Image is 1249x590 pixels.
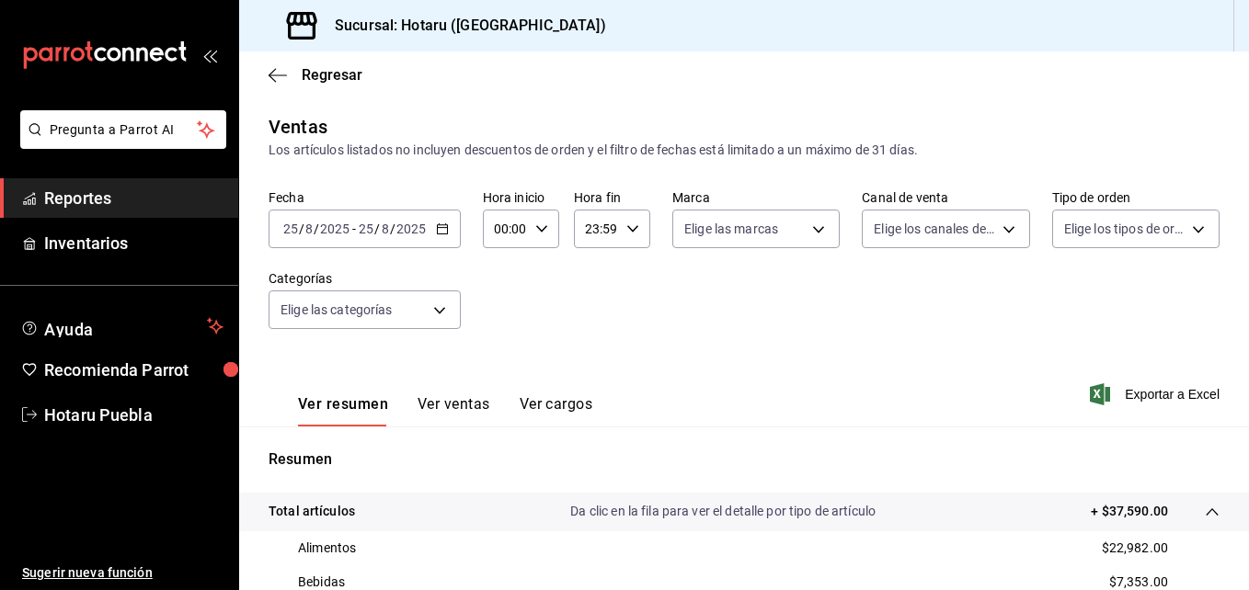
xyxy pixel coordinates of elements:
button: Exportar a Excel [1094,383,1220,405]
span: Regresar [302,66,362,84]
label: Hora fin [574,191,650,204]
span: Reportes [44,186,223,210]
span: Recomienda Parrot [44,357,223,382]
input: -- [304,221,314,236]
p: Resumen [269,448,1220,471]
span: Elige las categorías [281,301,393,319]
label: Hora inicio [483,191,559,204]
span: Inventarios [44,231,223,255]
button: Regresar [269,66,362,84]
span: / [314,221,319,236]
a: Pregunta a Parrot AI [13,133,226,153]
p: Alimentos [298,539,356,558]
span: Elige las marcas [684,220,778,238]
p: Total artículos [269,502,355,521]
button: Pregunta a Parrot AI [20,110,226,149]
div: Los artículos listados no incluyen descuentos de orden y el filtro de fechas está limitado a un m... [269,141,1220,160]
span: / [299,221,304,236]
input: -- [282,221,299,236]
span: Elige los canales de venta [874,220,995,238]
span: Ayuda [44,315,200,337]
button: Ver resumen [298,395,388,426]
span: / [390,221,395,236]
label: Marca [672,191,840,204]
input: -- [381,221,390,236]
span: / [374,221,380,236]
h3: Sucursal: Hotaru ([GEOGRAPHIC_DATA]) [320,15,606,37]
input: ---- [319,221,350,236]
button: Ver cargos [520,395,593,426]
span: - [352,221,356,236]
label: Categorías [269,272,461,285]
span: Hotaru Puebla [44,403,223,427]
input: ---- [395,221,427,236]
p: Da clic en la fila para ver el detalle por tipo de artículo [570,502,876,521]
p: $22,982.00 [1102,539,1168,558]
input: -- [358,221,374,236]
label: Canal de venta [862,191,1029,204]
span: Elige los tipos de orden [1064,220,1186,238]
div: navigation tabs [298,395,592,426]
button: open_drawer_menu [202,48,217,62]
span: Sugerir nueva función [22,563,223,583]
span: Pregunta a Parrot AI [50,120,198,140]
label: Fecha [269,191,461,204]
button: Ver ventas [418,395,490,426]
div: Ventas [269,113,327,141]
p: + $37,590.00 [1091,502,1168,521]
label: Tipo de orden [1052,191,1220,204]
